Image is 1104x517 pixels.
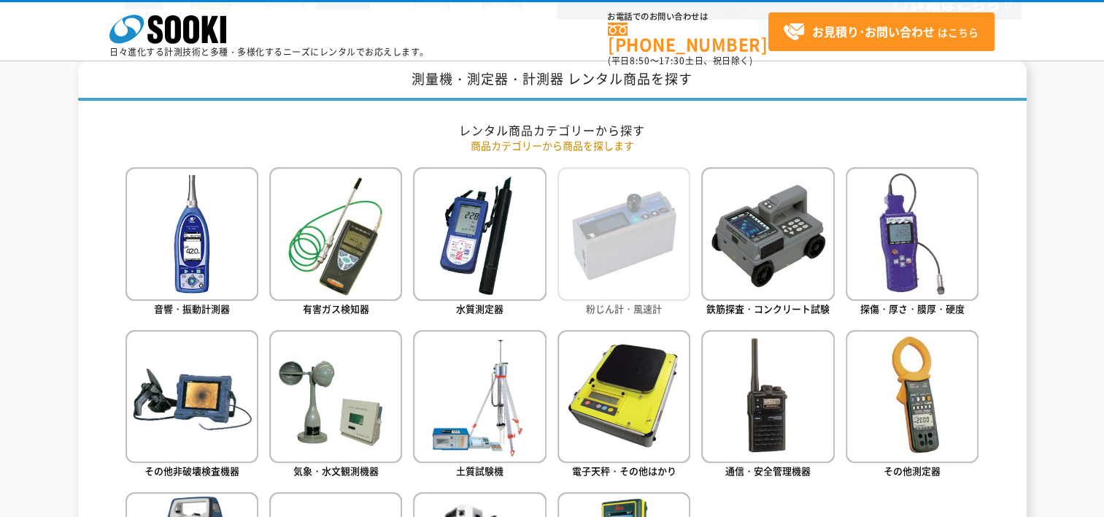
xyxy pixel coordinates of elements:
img: 音響・振動計測器 [126,167,258,300]
span: その他測定器 [884,464,941,478]
img: 粉じん計・風速計 [557,167,690,300]
a: 気象・水文観測機器 [269,330,402,481]
span: 粉じん計・風速計 [586,302,662,315]
span: 鉄筋探査・コンクリート試験 [706,302,830,315]
a: 電子天秤・その他はかり [557,330,690,481]
span: はこちら [783,21,978,43]
img: 水質測定器 [413,167,546,300]
span: 有害ガス検知器 [303,302,369,315]
img: その他非破壊検査機器 [126,330,258,463]
p: 商品カテゴリーから商品を探します [126,138,979,153]
img: 有害ガス検知器 [269,167,402,300]
a: 音響・振動計測器 [126,167,258,318]
img: その他測定器 [846,330,978,463]
h2: レンタル商品カテゴリーから探す [126,123,979,138]
span: 音響・振動計測器 [154,302,230,315]
a: 有害ガス検知器 [269,167,402,318]
img: 土質試験機 [413,330,546,463]
span: その他非破壊検査機器 [144,464,239,478]
a: その他非破壊検査機器 [126,330,258,481]
a: 粉じん計・風速計 [557,167,690,318]
span: 17:30 [659,54,685,67]
span: 通信・安全管理機器 [725,464,811,478]
a: 探傷・厚さ・膜厚・硬度 [846,167,978,318]
span: 8:50 [630,54,650,67]
span: (平日 ～ 土日、祝日除く) [608,54,752,67]
img: 鉄筋探査・コンクリート試験 [701,167,834,300]
strong: お見積り･お問い合わせ [812,23,935,40]
img: 通信・安全管理機器 [701,330,834,463]
span: 探傷・厚さ・膜厚・硬度 [860,302,965,315]
span: 水質測定器 [456,302,503,315]
span: お電話でのお問い合わせは [608,12,768,21]
span: 電子天秤・その他はかり [572,464,676,478]
h1: 測量機・測定器・計測器 レンタル商品を探す [78,61,1027,101]
a: [PHONE_NUMBER] [608,23,768,53]
img: 電子天秤・その他はかり [557,330,690,463]
a: 水質測定器 [413,167,546,318]
img: 探傷・厚さ・膜厚・硬度 [846,167,978,300]
a: 土質試験機 [413,330,546,481]
a: その他測定器 [846,330,978,481]
span: 土質試験機 [456,464,503,478]
a: 通信・安全管理機器 [701,330,834,481]
a: 鉄筋探査・コンクリート試験 [701,167,834,318]
a: お見積り･お問い合わせはこちら [768,12,995,51]
span: 気象・水文観測機器 [293,464,379,478]
img: 気象・水文観測機器 [269,330,402,463]
p: 日々進化する計測技術と多種・多様化するニーズにレンタルでお応えします。 [109,47,429,56]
